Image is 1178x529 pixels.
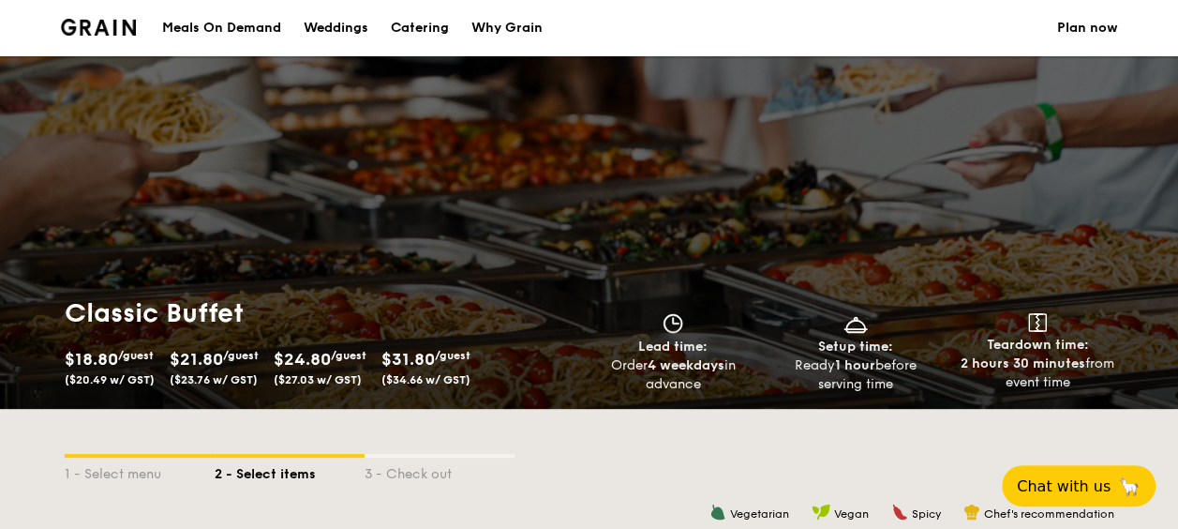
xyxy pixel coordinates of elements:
img: Grain [61,19,137,36]
span: $21.80 [170,349,223,370]
span: Chef's recommendation [984,507,1114,521]
div: Ready before serving time [771,356,939,394]
span: /guest [435,349,470,362]
img: icon-teardown.65201eee.svg [1028,313,1047,332]
span: /guest [331,349,366,362]
span: /guest [223,349,259,362]
span: Setup time: [818,339,893,355]
span: 🦙 [1118,476,1141,497]
strong: 2 hours 30 minutes [961,355,1085,371]
img: icon-chef-hat.a58ddaea.svg [963,504,980,521]
img: icon-vegan.f8ff3823.svg [812,504,830,521]
a: Logotype [61,19,137,36]
button: Chat with us🦙 [1002,465,1156,506]
span: Vegan [834,507,869,521]
strong: 4 weekdays [647,357,723,373]
span: $31.80 [381,349,435,370]
span: ($20.49 w/ GST) [65,373,155,386]
span: $18.80 [65,349,118,370]
span: Spicy [912,507,941,521]
div: Order in advance [589,356,757,394]
span: ($34.66 w/ GST) [381,373,470,386]
img: icon-clock.2db775ea.svg [659,313,687,334]
span: Lead time: [638,339,708,355]
div: 2 - Select items [215,458,365,484]
div: from event time [954,355,1122,392]
div: 1 - Select menu [65,458,215,484]
span: Chat with us [1017,477,1111,495]
span: ($23.76 w/ GST) [170,373,258,386]
span: ($27.03 w/ GST) [274,373,362,386]
div: 3 - Check out [365,458,514,484]
h1: Classic Buffet [65,296,582,330]
img: icon-spicy.37a8142b.svg [891,504,908,521]
img: icon-dish.430c3a2e.svg [842,313,870,334]
span: $24.80 [274,349,331,370]
strong: 1 hour [835,357,875,373]
span: Teardown time: [987,337,1089,353]
span: /guest [118,349,154,362]
span: Vegetarian [730,507,789,521]
img: icon-vegetarian.fe4039eb.svg [709,504,726,521]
